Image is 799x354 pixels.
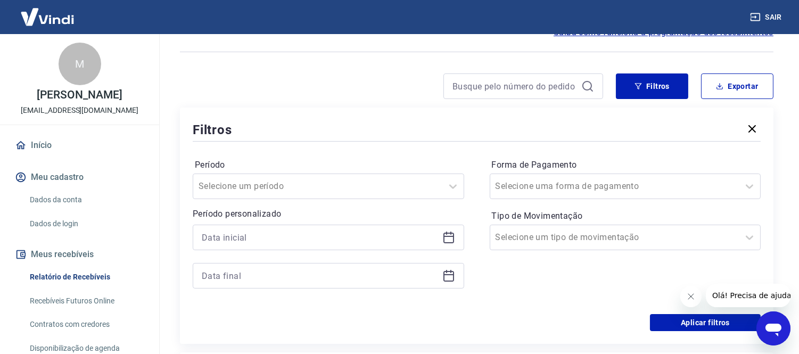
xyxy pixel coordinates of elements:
[650,314,761,331] button: Aplicar filtros
[26,314,146,335] a: Contratos com credores
[13,243,146,266] button: Meus recebíveis
[13,134,146,157] a: Início
[193,121,232,138] h5: Filtros
[616,73,688,99] button: Filtros
[701,73,773,99] button: Exportar
[748,7,786,27] button: Sair
[492,159,759,171] label: Forma de Pagamento
[193,208,464,220] p: Período personalizado
[59,43,101,85] div: M
[756,311,790,345] iframe: Botão para abrir a janela de mensagens
[37,89,122,101] p: [PERSON_NAME]
[26,213,146,235] a: Dados de login
[202,268,438,284] input: Data final
[706,284,790,307] iframe: Mensagem da empresa
[202,229,438,245] input: Data inicial
[680,286,702,307] iframe: Fechar mensagem
[6,7,89,16] span: Olá! Precisa de ajuda?
[452,78,577,94] input: Busque pelo número do pedido
[13,166,146,189] button: Meu cadastro
[195,159,462,171] label: Período
[26,290,146,312] a: Recebíveis Futuros Online
[21,105,138,116] p: [EMAIL_ADDRESS][DOMAIN_NAME]
[492,210,759,223] label: Tipo de Movimentação
[13,1,82,33] img: Vindi
[26,266,146,288] a: Relatório de Recebíveis
[26,189,146,211] a: Dados da conta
